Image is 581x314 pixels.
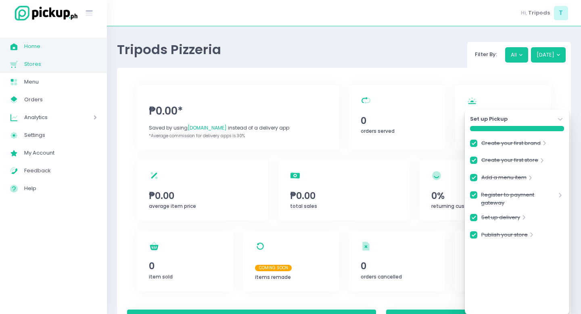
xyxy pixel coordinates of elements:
[528,9,550,17] span: Tripods
[554,6,568,20] span: T
[24,94,97,105] span: Orders
[24,112,71,123] span: Analytics
[481,191,556,207] a: Register to payment gateway
[481,231,528,242] a: Publish your store
[349,230,445,291] a: 0orders cancelled
[361,273,402,280] span: orders cancelled
[361,128,395,134] span: orders served
[149,189,257,203] span: ₱0.00
[137,230,233,291] a: 0item sold
[481,174,527,184] a: Add a menu item
[290,189,398,203] span: ₱0.00
[349,85,445,150] a: 0orders served
[149,124,327,132] div: Saved by using instead of a delivery app
[149,273,173,280] span: item sold
[481,156,538,167] a: Create your first store
[149,103,327,119] span: ₱0.00*
[188,124,227,131] span: [DOMAIN_NAME]
[470,115,508,123] strong: Set up Pickup
[24,59,97,69] span: Stores
[10,4,79,22] img: logo
[361,259,433,273] span: 0
[24,41,97,52] span: Home
[24,77,97,87] span: Menu
[255,265,292,271] span: Coming Soon
[117,40,221,59] span: Tripods Pizzeria
[361,114,433,128] span: 0
[431,203,483,209] span: returning customers
[149,203,196,209] span: average item price
[290,203,317,209] span: total sales
[24,165,97,176] span: Feedback
[431,189,539,203] span: 0%
[420,160,551,220] a: 0%returning customers
[455,230,551,291] a: 0refunded orders
[149,259,221,273] span: 0
[521,9,527,17] span: Hi,
[278,160,410,220] a: ₱0.00total sales
[505,47,529,63] button: All
[255,274,291,281] span: items remade
[481,139,541,150] a: Create your first brand
[137,160,268,220] a: ₱0.00average item price
[24,183,97,194] span: Help
[455,85,551,150] a: 0orders
[149,133,245,139] span: *Average commission for delivery apps is 30%
[531,47,566,63] button: [DATE]
[481,214,520,224] a: Set up delivery
[472,50,500,58] span: Filter By:
[24,130,97,140] span: Settings
[24,148,97,158] span: My Account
